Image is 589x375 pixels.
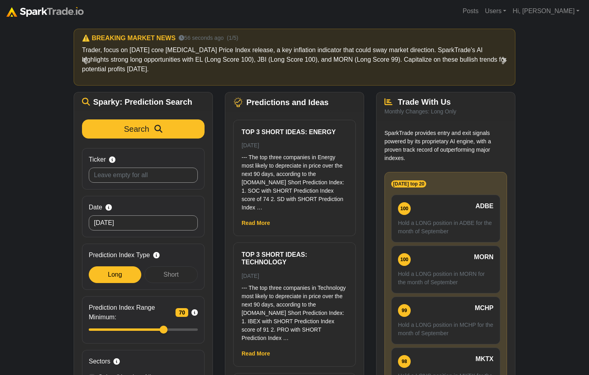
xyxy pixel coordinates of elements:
span: Prediction Index Type [89,250,150,260]
a: Read More [242,350,270,357]
a: Users [482,3,509,19]
span: ADBE [476,201,493,211]
span: Date [89,203,102,212]
p: SparkTrade provides entry and exit signals powered by its proprietary AI engine, with a proven tr... [384,129,507,162]
a: Read More [242,220,270,226]
h6: ⚠️ BREAKING MARKET NEWS [82,34,176,42]
div: 100 [398,253,411,266]
span: Long [108,271,122,278]
small: (1/5) [227,34,238,42]
a: Hi, [PERSON_NAME] [509,3,583,19]
p: Hold a LONG position in MORN for the month of September [398,270,493,287]
small: [DATE] [242,142,259,148]
span: MKTX [476,354,493,364]
div: Long [89,266,141,283]
small: 56 seconds ago [179,34,224,42]
span: MORN [474,252,493,262]
a: Posts [459,3,482,19]
a: 99 MCHP Hold a LONG position in MCHP for the month of September [391,297,500,344]
span: Search [124,125,149,133]
span: MCHP [475,303,493,313]
span: Trade With Us [398,98,451,106]
a: 100 MORN Hold a LONG position in MORN for the month of September [391,246,500,293]
img: sparktrade.png [6,7,84,17]
p: --- The top three companies in Energy most likely to depreciate in price over the next 90 days, a... [242,153,347,212]
span: Sparky: Prediction Search [93,97,192,107]
a: Top 3 Short ideas: Technology [DATE] --- The top three companies in Technology most likely to dep... [242,251,347,342]
p: Hold a LONG position in ADBE for the month of September [398,219,493,236]
div: Short [144,266,198,283]
div: 98 [398,355,411,368]
button: Search [82,119,205,139]
a: Top 3 Short ideas: Energy [DATE] --- The top three companies in Energy most likely to depreciate ... [242,128,347,212]
span: 70 [176,308,188,317]
p: Trader, focus on [DATE] core [MEDICAL_DATA] Price Index release, a key inflation indicator that c... [82,45,507,74]
input: Leave empty for all [89,168,198,183]
small: [DATE] [242,273,259,279]
span: Sectors [89,357,110,366]
small: Monthly Changes: Long Only [384,108,456,115]
div: 99 [398,304,411,317]
span: Ticker [89,155,106,164]
h6: Top 3 Short ideas: Energy [242,128,347,136]
span: Prediction Index Range Minimum: [89,303,172,322]
a: 100 ADBE Hold a LONG position in ADBE for the month of September [391,195,500,242]
h6: Top 3 Short ideas: Technology [242,251,347,266]
div: 100 [398,202,411,215]
span: [DATE] top 20 [391,180,426,187]
p: --- The top three companies in Technology most likely to depreciate in price over the next 90 day... [242,284,347,342]
span: Short [164,271,179,278]
span: Predictions and Ideas [246,98,329,107]
p: Hold a LONG position in MCHP for the month of September [398,321,493,338]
